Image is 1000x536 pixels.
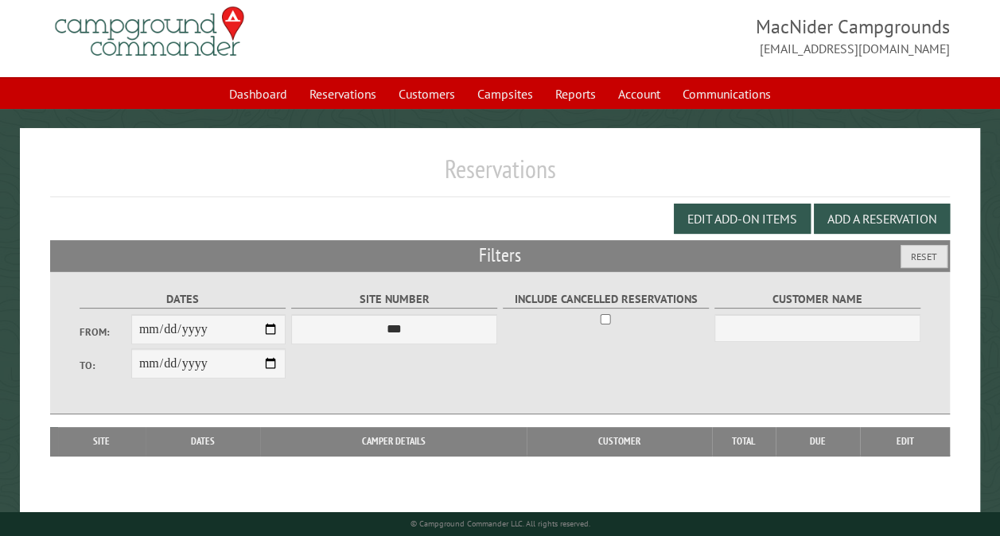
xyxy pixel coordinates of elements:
[260,427,527,456] th: Camper Details
[80,290,286,309] label: Dates
[411,519,590,529] small: © Campground Commander LLC. All rights reserved.
[776,427,860,456] th: Due
[58,427,146,456] th: Site
[609,79,670,109] a: Account
[291,290,497,309] label: Site Number
[468,79,543,109] a: Campsites
[503,290,709,309] label: Include Cancelled Reservations
[901,245,947,268] button: Reset
[389,79,465,109] a: Customers
[712,427,776,456] th: Total
[50,1,249,63] img: Campground Commander
[80,358,131,373] label: To:
[80,324,131,340] label: From:
[546,79,605,109] a: Reports
[814,204,950,234] button: Add a Reservation
[500,14,951,58] span: MacNider Campgrounds [EMAIL_ADDRESS][DOMAIN_NAME]
[146,427,260,456] th: Dates
[527,427,711,456] th: Customer
[674,204,811,234] button: Edit Add-on Items
[220,79,297,109] a: Dashboard
[50,153,950,197] h1: Reservations
[673,79,780,109] a: Communications
[300,79,386,109] a: Reservations
[860,427,951,456] th: Edit
[714,290,920,309] label: Customer Name
[50,240,950,270] h2: Filters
